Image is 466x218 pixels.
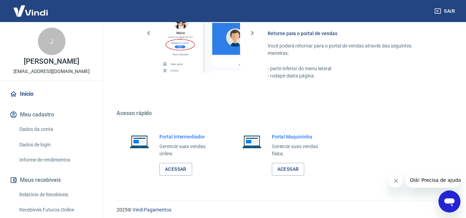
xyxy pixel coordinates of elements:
a: Vindi Pagamentos [132,207,171,212]
button: Meus recebíveis [8,173,95,188]
p: 2025 © [117,206,449,214]
img: Imagem de um notebook aberto [125,133,154,150]
h6: Portal Maquininha [272,133,329,140]
p: [PERSON_NAME] [24,58,79,65]
a: Dados da conta [17,122,95,136]
button: Meu cadastro [8,107,95,122]
p: [EMAIL_ADDRESS][DOMAIN_NAME] [13,68,90,75]
h6: Retorne para o portal de vendas [268,30,433,37]
div: J [38,28,66,55]
button: Sair [433,5,458,18]
p: - parte inferior do menu lateral [268,65,433,72]
img: Imagem de um notebook aberto [237,133,266,150]
iframe: Botão para abrir a janela de mensagens [438,190,460,212]
p: Gerencie suas vendas física. [272,143,329,157]
h6: Portal Intermediador [159,133,217,140]
img: Vindi [8,0,53,21]
a: Acessar [272,163,305,176]
span: Olá! Precisa de ajuda? [4,5,58,10]
a: Informe de rendimentos [17,153,95,167]
p: - rodapé desta página [268,72,433,80]
p: Você poderá retornar para o portal de vendas através das seguintes maneiras: [268,42,433,57]
p: Gerencie suas vendas online. [159,143,217,157]
iframe: Mensagem da empresa [406,173,460,188]
iframe: Fechar mensagem [389,174,403,188]
a: Relatório de Recebíveis [17,188,95,202]
a: Acessar [159,163,192,176]
a: Dados de login [17,138,95,152]
h5: Acesso rápido [117,110,449,117]
a: Recebíveis Futuros Online [17,203,95,217]
a: Início [8,86,95,102]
